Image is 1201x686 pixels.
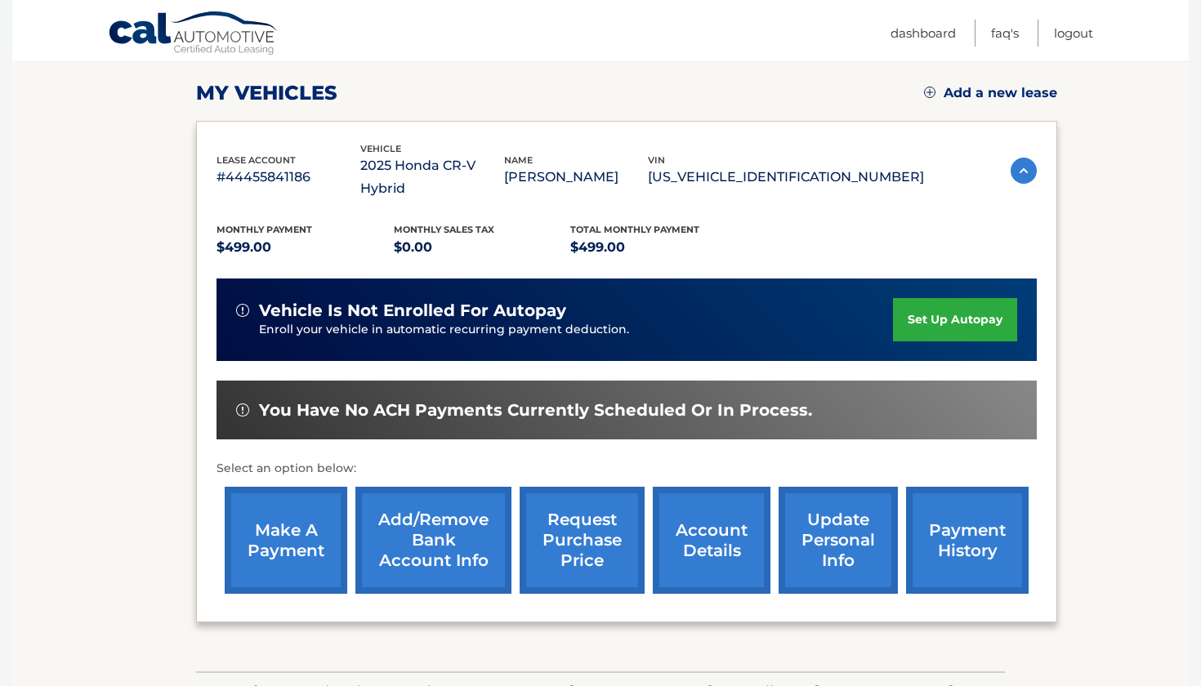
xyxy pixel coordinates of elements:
img: alert-white.svg [236,304,249,317]
a: Logout [1054,20,1093,47]
img: alert-white.svg [236,403,249,416]
p: #44455841186 [217,166,360,189]
p: $499.00 [570,236,748,259]
p: [PERSON_NAME] [504,166,648,189]
p: $499.00 [217,236,394,259]
p: $0.00 [394,236,571,259]
a: request purchase price [520,487,645,594]
span: vehicle [360,143,401,154]
a: Add/Remove bank account info [355,487,511,594]
a: make a payment [225,487,347,594]
span: You have no ACH payments currently scheduled or in process. [259,400,812,421]
a: Cal Automotive [108,11,279,58]
span: lease account [217,154,296,166]
a: update personal info [779,487,898,594]
img: add.svg [924,87,935,98]
span: Monthly Payment [217,224,312,235]
span: Total Monthly Payment [570,224,699,235]
p: 2025 Honda CR-V Hybrid [360,154,504,200]
a: set up autopay [893,298,1017,341]
a: payment history [906,487,1029,594]
p: Select an option below: [217,459,1037,479]
h2: my vehicles [196,81,337,105]
a: FAQ's [991,20,1019,47]
img: accordion-active.svg [1011,158,1037,184]
span: vin [648,154,665,166]
a: Dashboard [891,20,956,47]
p: Enroll your vehicle in automatic recurring payment deduction. [259,321,893,339]
span: Monthly sales Tax [394,224,494,235]
a: account details [653,487,770,594]
a: Add a new lease [924,85,1057,101]
span: vehicle is not enrolled for autopay [259,301,566,321]
span: name [504,154,533,166]
p: [US_VEHICLE_IDENTIFICATION_NUMBER] [648,166,924,189]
